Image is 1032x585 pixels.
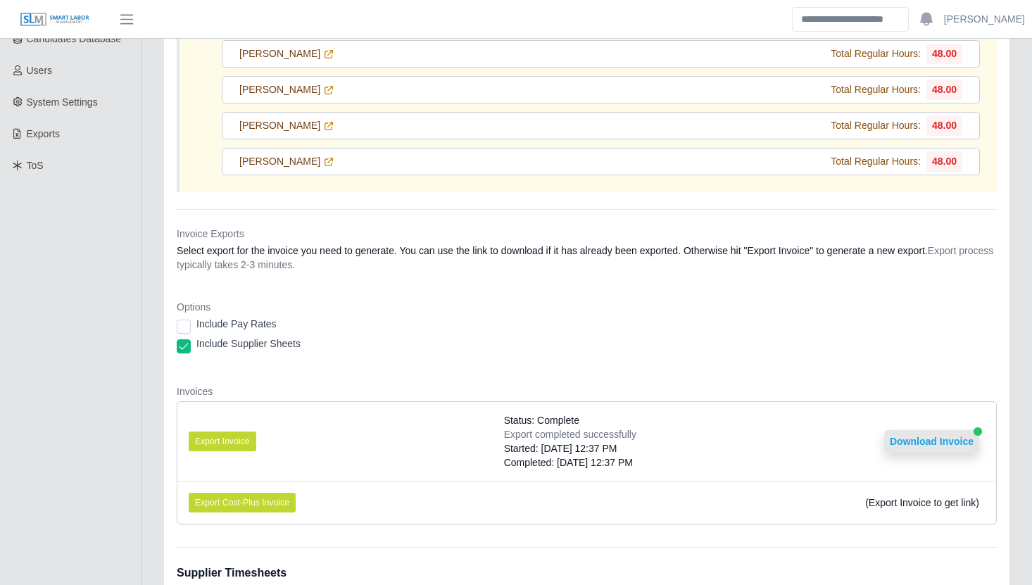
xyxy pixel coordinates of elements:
span: Total Regular Hours: [831,82,921,97]
dt: Invoices [177,384,997,398]
dt: Options [177,300,997,314]
a: [PERSON_NAME] [239,118,334,133]
img: SLM Logo [20,12,90,27]
div: Completed: [DATE] 12:37 PM [504,455,636,470]
dd: Select export for the invoice you need to generate. You can use the link to download if it has al... [177,244,997,272]
span: 48.00 [926,151,962,172]
span: 48.00 [926,115,962,136]
button: Export Cost-Plus Invoice [189,493,296,512]
button: Export Invoice [189,432,256,451]
span: ToS [27,160,44,171]
span: Exports [27,128,60,139]
a: Download Invoice [884,436,979,447]
a: [PERSON_NAME] [239,82,334,97]
button: Download Invoice [884,430,979,453]
span: 48.00 [926,80,962,100]
span: 48.00 [926,44,962,64]
label: Include Supplier Sheets [196,336,301,351]
span: (Export Invoice to get link) [865,497,979,508]
span: Status: Complete [504,413,579,427]
a: [PERSON_NAME] [239,46,334,61]
a: [PERSON_NAME] [944,12,1025,27]
span: Total Regular Hours: [831,118,921,133]
div: Started: [DATE] 12:37 PM [504,441,636,455]
span: Total Regular Hours: [831,46,921,61]
span: System Settings [27,96,98,108]
div: Export completed successfully [504,427,636,441]
a: [PERSON_NAME] [239,154,334,169]
span: Users [27,65,53,76]
h1: Supplier Timesheets [177,565,365,581]
dt: Invoice Exports [177,227,997,241]
label: Include Pay Rates [196,317,277,331]
span: Total Regular Hours: [831,154,921,169]
span: Candidates Database [27,33,122,44]
input: Search [792,7,909,32]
